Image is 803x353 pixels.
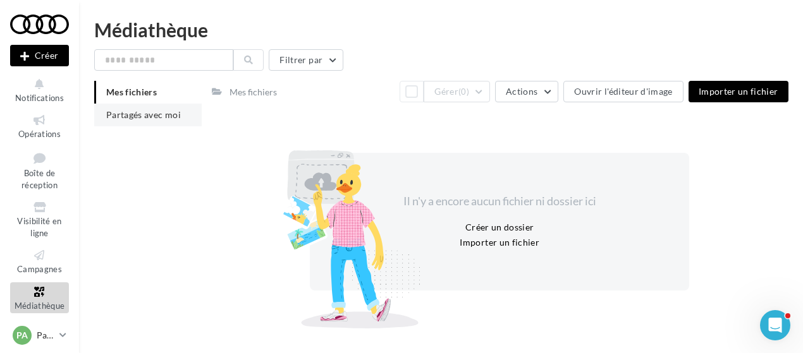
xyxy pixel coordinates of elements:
[10,246,69,277] a: Campagnes
[10,282,69,313] a: Médiathèque
[10,198,69,241] a: Visibilité en ligne
[18,129,61,139] span: Opérations
[17,216,61,238] span: Visibilité en ligne
[699,86,778,97] span: Importer un fichier
[37,329,54,342] p: Partenaire Audi
[460,220,539,235] button: Créer un dossier
[16,329,28,342] span: PA
[403,194,596,208] span: Il n'y a encore aucun fichier ni dossier ici
[269,49,343,71] button: Filtrer par
[106,109,181,120] span: Partagés avec moi
[94,20,788,39] div: Médiathèque
[760,310,790,340] iframe: Intercom live chat
[10,147,69,193] a: Boîte de réception
[10,45,69,66] button: Créer
[458,87,469,97] span: (0)
[455,235,544,250] button: Importer un fichier
[424,81,490,102] button: Gérer(0)
[10,45,69,66] div: Nouvelle campagne
[15,93,64,103] span: Notifications
[506,86,537,97] span: Actions
[10,111,69,141] a: Opérations
[17,264,62,274] span: Campagnes
[10,75,69,105] button: Notifications
[106,87,157,97] span: Mes fichiers
[230,86,277,99] div: Mes fichiers
[15,301,65,311] span: Médiathèque
[495,81,558,102] button: Actions
[563,81,683,102] button: Ouvrir l'éditeur d'image
[689,81,788,102] button: Importer un fichier
[21,168,58,190] span: Boîte de réception
[10,323,69,347] a: PA Partenaire Audi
